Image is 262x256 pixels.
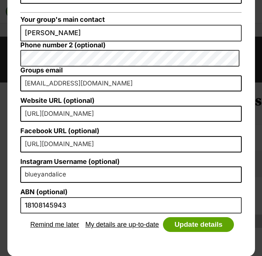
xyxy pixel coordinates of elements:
[83,220,161,229] button: My details are up-to-date
[20,41,242,49] label: Phone number 2 (optional)
[20,97,242,105] label: Website URL (optional)
[20,166,242,183] input: petrescueau
[20,127,242,135] label: Facebook URL (optional)
[163,217,234,232] button: Update details
[20,67,242,74] label: Groups email
[20,188,242,196] label: ABN (optional)
[20,158,242,166] label: Instagram Username (optional)
[28,220,81,229] button: Remind me later
[20,136,242,152] input: https://www.facebook.com/groups/example
[20,106,242,122] input: http://www.example.com.au
[20,16,242,24] label: Your group's main contact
